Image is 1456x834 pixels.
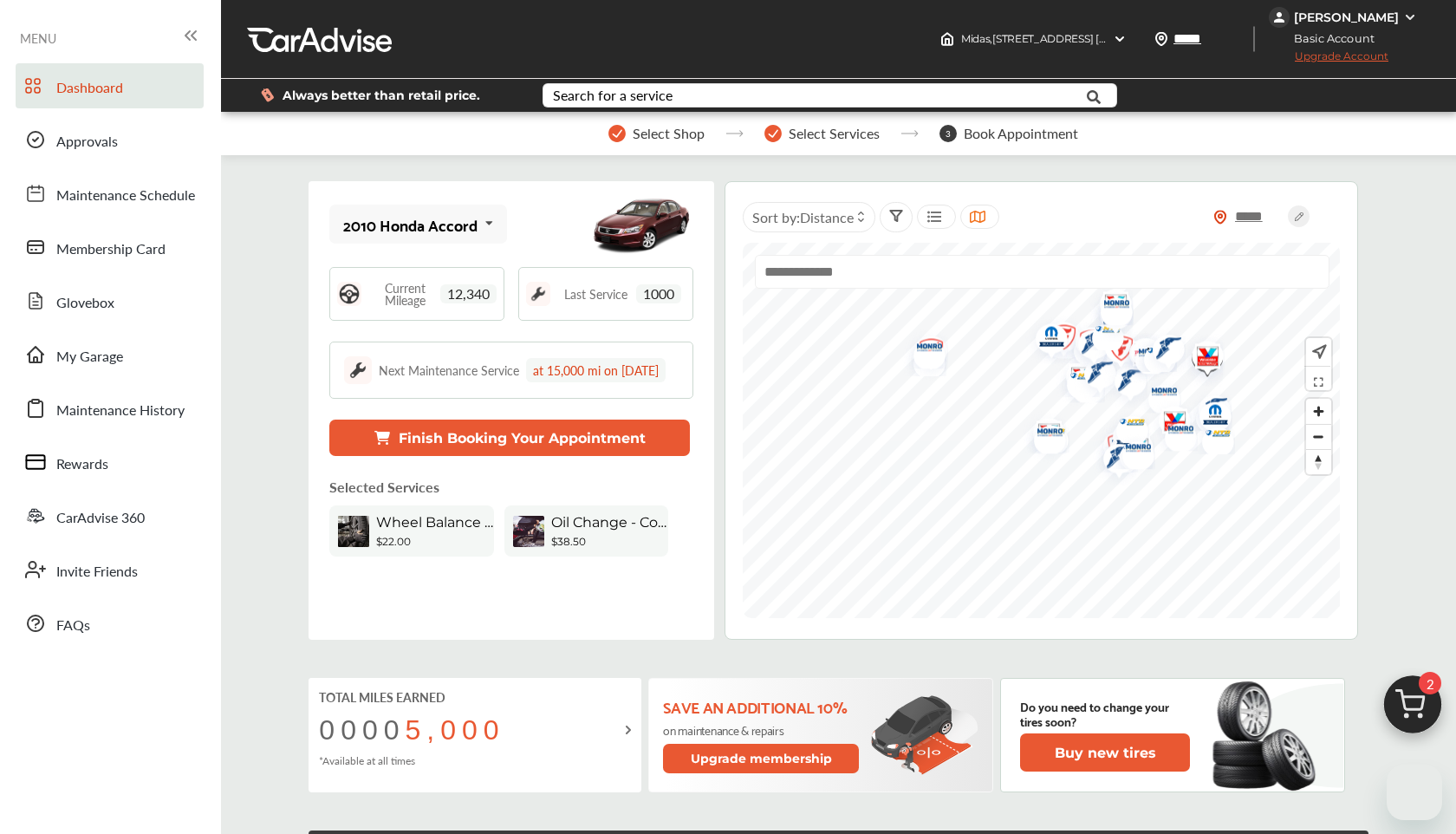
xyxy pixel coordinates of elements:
div: Map marker [1116,329,1160,384]
img: logo-firestone.png [1090,422,1136,477]
a: Rewards [16,440,204,485]
span: Membership Card [56,238,166,261]
a: Approvals [16,117,204,162]
b: $22.00 [376,535,411,548]
div: Map marker [1035,313,1078,368]
img: logo-mopar.png [1100,413,1146,462]
img: logo-goodyear.png [1090,434,1136,485]
span: Invite Friends [56,561,138,583]
div: Next Maintenance Service [379,362,519,379]
canvas: Map [743,243,1340,629]
span: Current Mileage [370,282,440,306]
span: 0 [362,714,384,746]
span: Dashboard [56,77,123,100]
span: FAQs [56,615,90,637]
img: logo-goodyear.png [1071,349,1117,401]
div: Map marker [1103,407,1147,443]
span: 0 [440,714,462,746]
p: Do you need to change your tires soon? [1020,699,1190,728]
button: Reset bearing to north [1306,449,1331,474]
img: recenter.ce011a49.svg [1309,342,1327,362]
span: Always better than retail price. [283,89,480,101]
img: stepper-checkmark.b5569197.svg [764,125,782,142]
div: [PERSON_NAME] [1294,10,1399,25]
div: Map marker [1092,324,1135,379]
img: logo-firestone.png [1092,324,1138,379]
img: tire-wheel-balance-thumb.jpg [338,516,369,547]
span: Glovebox [56,292,114,315]
div: Map marker [1109,432,1153,469]
div: Map marker [1054,361,1097,397]
span: CarAdvise 360 [56,507,145,530]
img: jVpblrzwTbfkPYzPPzSLxeg0AAAAASUVORK5CYII= [1269,7,1290,28]
button: Zoom out [1306,424,1331,449]
img: new-tire.a0c7fe23.svg [1211,674,1325,797]
span: Distance [800,207,854,227]
div: Map marker [1186,393,1230,442]
div: Map marker [1090,422,1134,477]
span: Zoom in [1306,399,1331,424]
img: logo-monro.png [1095,427,1141,465]
img: logo-valvoline.png [1020,409,1066,464]
img: stepper-checkmark.b5569197.svg [608,125,626,142]
div: Map marker [1102,357,1145,408]
img: logo-valvoline.png [1179,332,1225,387]
div: Map marker [1179,332,1222,387]
div: Map marker [1095,427,1139,465]
span: Basic Account [1271,29,1388,48]
span: Midas , [STREET_ADDRESS] [PERSON_NAME] , NY 14580 [961,32,1232,45]
div: at 15,000 mi on [DATE] [526,358,666,382]
div: Map marker [1146,397,1189,452]
img: stepper-arrow.e24c07c6.svg [900,130,919,137]
div: Map marker [1189,418,1232,454]
span: 1000 [636,284,681,303]
img: maintenance_logo [344,356,372,384]
div: Map marker [1079,314,1122,350]
a: Buy new tires [1020,733,1193,772]
img: logo-monro.png [1122,336,1168,374]
img: dollor_label_vector.a70140d1.svg [261,88,274,102]
div: Map marker [1023,315,1066,364]
p: Selected Services [329,477,439,497]
div: Map marker [902,327,946,381]
div: Map marker [1186,386,1229,437]
img: logo-mavis.png [1079,314,1125,350]
img: location_vector.a44bc228.svg [1154,32,1168,46]
img: logo-monro.png [1109,432,1155,469]
div: Map marker [1024,416,1067,453]
span: 5 [406,714,427,746]
p: *Available at all times [319,753,504,768]
span: 0 [319,714,341,746]
span: Reset bearing to north [1306,450,1331,474]
div: Map marker [1118,329,1161,384]
img: logo-mopar.png [1186,393,1232,442]
div: Map marker [1152,414,1195,451]
img: logo-monro.png [1135,375,1181,413]
div: Search for a service [553,88,673,102]
img: logo-firestone.png [1035,313,1081,368]
img: cart_icon.3d0951e8.svg [1371,668,1454,751]
span: 0 [384,714,406,746]
img: location_vector_orange.38f05af8.svg [1213,210,1227,225]
span: Select Shop [633,126,705,141]
span: My Garage [56,346,123,368]
img: logo-mopar.png [1023,315,1069,364]
iframe: Button to launch messaging window [1387,765,1442,820]
span: Upgrade Account [1269,49,1388,71]
a: Glovebox [16,278,204,323]
button: Finish Booking Your Appointment [329,420,690,456]
a: Dashboard [16,63,204,108]
a: My Garage [16,332,204,377]
p: TOTAL MILES EARNED [319,688,504,706]
div: Map marker [900,331,944,368]
img: logo-pepboys.png [1118,329,1164,384]
img: logo-goodyear.png [1102,357,1147,408]
p: Save an additional 10% [663,697,861,716]
div: Map marker [1135,375,1179,413]
div: Map marker [1088,288,1131,325]
div: Map marker [1021,416,1064,453]
div: Map marker [1100,413,1143,462]
img: update-membership.81812027.svg [871,695,978,776]
img: logo-mavis.png [1131,336,1177,372]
